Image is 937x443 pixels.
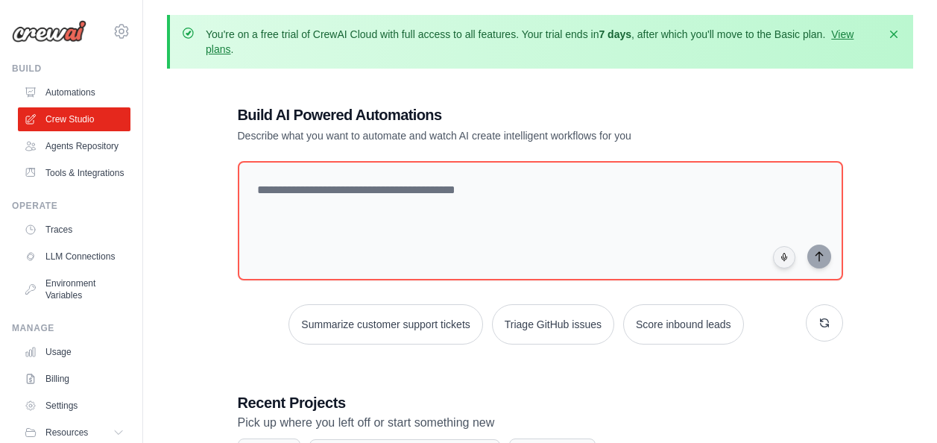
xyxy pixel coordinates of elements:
[623,304,744,345] button: Score inbound leads
[18,245,130,268] a: LLM Connections
[18,218,130,242] a: Traces
[18,81,130,104] a: Automations
[18,271,130,307] a: Environment Variables
[12,200,130,212] div: Operate
[238,128,739,143] p: Describe what you want to automate and watch AI create intelligent workflows for you
[18,340,130,364] a: Usage
[18,134,130,158] a: Agents Repository
[12,20,86,43] img: Logo
[599,28,631,40] strong: 7 days
[288,304,482,345] button: Summarize customer support tickets
[12,63,130,75] div: Build
[806,304,843,342] button: Get new suggestions
[206,27,877,57] p: You're on a free trial of CrewAI Cloud with full access to all features. Your trial ends in , aft...
[18,367,130,391] a: Billing
[12,322,130,334] div: Manage
[773,246,795,268] button: Click to speak your automation idea
[238,392,843,413] h3: Recent Projects
[238,413,843,433] p: Pick up where you left off or start something new
[18,394,130,418] a: Settings
[492,304,614,345] button: Triage GitHub issues
[18,107,130,131] a: Crew Studio
[18,161,130,185] a: Tools & Integrations
[238,104,739,125] h1: Build AI Powered Automations
[45,427,88,439] span: Resources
